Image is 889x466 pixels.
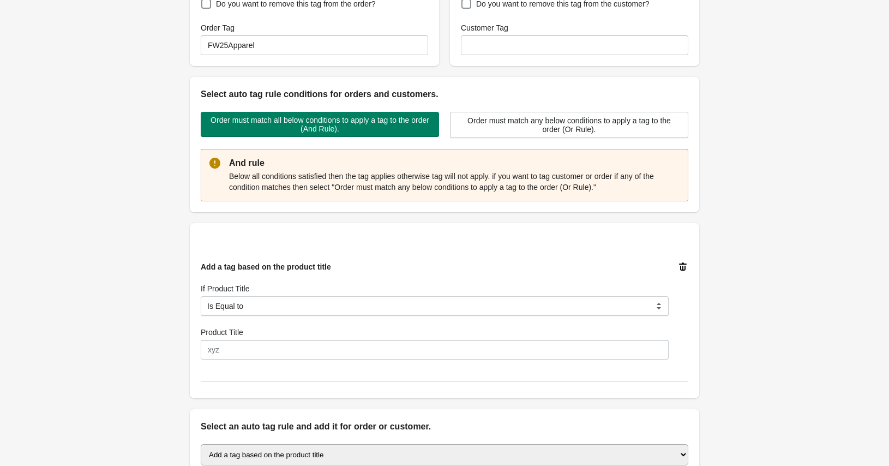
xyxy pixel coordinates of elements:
p: And rule [229,157,680,170]
button: Order must match any below conditions to apply a tag to the order (Or Rule). [450,112,688,138]
label: If Product Title [201,283,249,294]
button: Order must match all below conditions to apply a tag to the order (And Rule). [201,112,439,137]
label: Product Title [201,327,243,338]
p: Below all conditions satisfied then the tag applies otherwise tag will not apply. if you want to ... [229,171,680,193]
label: Customer Tag [461,22,508,33]
span: Order must match all below conditions to apply a tag to the order (And Rule). [209,116,430,133]
h2: Select an auto tag rule and add it for order or customer. [201,420,688,433]
label: Order Tag [201,22,235,33]
span: Add a tag based on the product title [201,262,331,271]
span: Order must match any below conditions to apply a tag to the order (Or Rule). [459,116,679,134]
h2: Select auto tag rule conditions for orders and customers. [201,88,688,101]
input: xyz [201,340,669,360]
